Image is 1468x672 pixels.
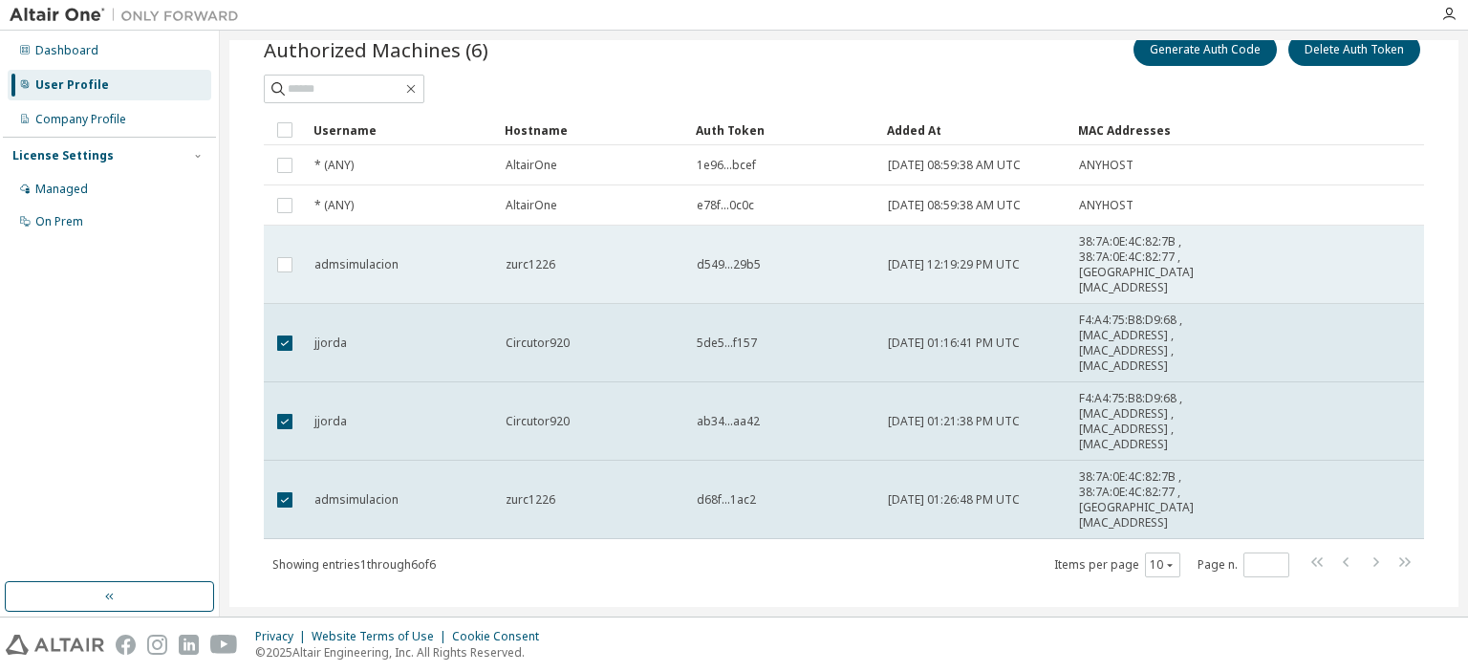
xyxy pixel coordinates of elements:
[6,635,104,655] img: altair_logo.svg
[312,629,452,644] div: Website Terms of Use
[179,635,199,655] img: linkedin.svg
[1288,33,1420,66] button: Delete Auth Token
[506,336,570,351] span: Circutor920
[147,635,167,655] img: instagram.svg
[1079,234,1213,295] span: 38:7A:0E:4C:82:7B , 38:7A:0E:4C:82:77 , [GEOGRAPHIC_DATA][MAC_ADDRESS]
[506,492,555,508] span: zurc1226
[35,112,126,127] div: Company Profile
[10,6,248,25] img: Altair One
[35,43,98,58] div: Dashboard
[35,77,109,93] div: User Profile
[888,414,1020,429] span: [DATE] 01:21:38 PM UTC
[255,644,550,661] p: © 2025 Altair Engineering, Inc. All Rights Reserved.
[452,629,550,644] div: Cookie Consent
[1079,198,1133,213] span: ANYHOST
[314,158,354,173] span: * (ANY)
[1079,391,1213,452] span: F4:A4:75:B8:D9:68 , [MAC_ADDRESS] , [MAC_ADDRESS] , [MAC_ADDRESS]
[116,635,136,655] img: facebook.svg
[1079,158,1133,173] span: ANYHOST
[314,257,399,272] span: admsimulacion
[1078,115,1214,145] div: MAC Addresses
[1133,33,1277,66] button: Generate Auth Code
[272,556,436,573] span: Showing entries 1 through 6 of 6
[1079,313,1213,374] span: F4:A4:75:B8:D9:68 , [MAC_ADDRESS] , [MAC_ADDRESS] , [MAC_ADDRESS]
[1150,557,1176,573] button: 10
[505,115,680,145] div: Hostname
[35,214,83,229] div: On Prem
[506,158,557,173] span: AltairOne
[696,115,872,145] div: Auth Token
[210,635,238,655] img: youtube.svg
[314,492,399,508] span: admsimulacion
[506,257,555,272] span: zurc1226
[313,115,489,145] div: Username
[697,198,754,213] span: e78f...0c0c
[888,492,1020,508] span: [DATE] 01:26:48 PM UTC
[697,158,756,173] span: 1e96...bcef
[255,629,312,644] div: Privacy
[697,492,756,508] span: d68f...1ac2
[888,198,1021,213] span: [DATE] 08:59:38 AM UTC
[506,198,557,213] span: AltairOne
[314,414,347,429] span: jjorda
[888,257,1020,272] span: [DATE] 12:19:29 PM UTC
[697,336,757,351] span: 5de5...f157
[887,115,1063,145] div: Added At
[1054,553,1180,577] span: Items per page
[888,158,1021,173] span: [DATE] 08:59:38 AM UTC
[506,414,570,429] span: Circutor920
[888,336,1020,351] span: [DATE] 01:16:41 PM UTC
[697,414,760,429] span: ab34...aa42
[1079,469,1213,531] span: 38:7A:0E:4C:82:7B , 38:7A:0E:4C:82:77 , [GEOGRAPHIC_DATA][MAC_ADDRESS]
[314,198,354,213] span: * (ANY)
[12,148,114,163] div: License Settings
[314,336,347,351] span: jjorda
[264,36,488,63] span: Authorized Machines (6)
[35,182,88,197] div: Managed
[697,257,761,272] span: d549...29b5
[1198,553,1289,577] span: Page n.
